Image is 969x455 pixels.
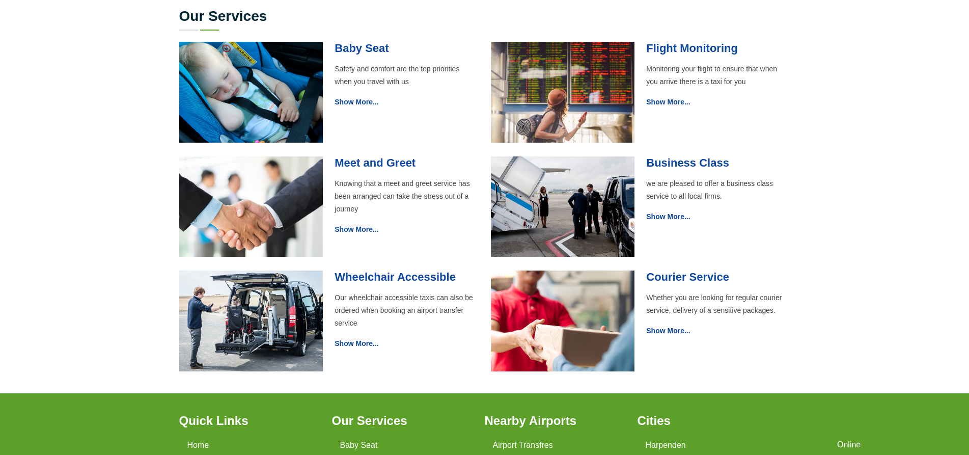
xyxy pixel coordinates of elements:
[335,42,389,55] a: Baby Seat
[335,177,478,216] p: Knowing that a meet and greet service has been arranged can take the stress out of a journey
[335,291,478,330] p: Our wheelchair accessible taxis can also be ordered when booking an airport transfer service
[187,441,209,450] a: Home
[646,291,790,317] p: Whether you are looking for regular courier service, delivery of a sensitive packages.
[829,433,964,455] iframe: chat widget
[646,271,729,283] a: Courier Service
[335,98,378,106] a: Show More...
[335,225,378,233] a: Show More...
[646,98,690,106] a: Show More...
[646,42,738,55] a: Flight Monitoring
[491,42,634,143] img: Flight Monitoring
[332,414,473,428] h3: Our Services
[340,441,378,450] a: Baby Seat
[493,441,553,450] a: Airport Transfres
[646,327,690,335] a: Show More...
[335,271,456,283] a: Wheelchair Accessible
[491,156,634,257] img: Business Class Taxis
[485,414,625,428] h3: Nearby Airports
[335,63,478,88] p: Safety and comfort are the top priorities when you travel with us
[491,271,634,371] img: Courier Service
[646,63,790,88] p: Monitoring your flight to ensure that when you arrive there is a taxi for you
[179,156,323,257] img: Meet and Greet
[646,441,686,450] a: Harpenden
[646,177,790,203] p: we are pleased to offer a business class service to all local firms.
[179,271,323,371] img: Wheelchair Accessibility
[179,414,320,428] h3: Quick Links
[179,9,790,23] h2: Our Services
[646,212,690,221] a: Show More...
[638,414,778,428] h3: Cities
[335,156,416,169] a: Meet and Greet
[335,339,378,347] a: Show More...
[646,156,729,169] a: Business Class
[179,42,323,143] img: Baby Seat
